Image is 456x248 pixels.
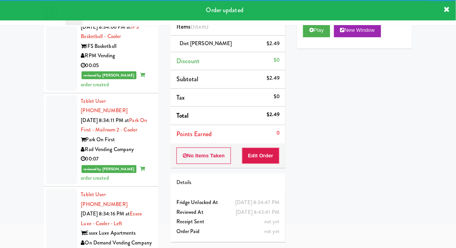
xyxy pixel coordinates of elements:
span: (1 ) [191,22,208,31]
span: [DATE] 8:34:16 PM at [81,210,130,217]
span: [DATE] 8:34:06 PM at [81,23,131,31]
div: Essex Luxe Apartments [81,228,153,238]
div: Fridge Unlocked At [176,198,280,208]
div: [DATE] 8:43:41 PM [236,208,280,217]
div: Receipt Sent [176,217,280,227]
span: Points Earned [176,129,212,139]
div: $2.49 [267,110,280,120]
div: 00:07 [81,154,153,164]
div: Park On First [81,135,153,145]
div: $0 [274,55,280,65]
li: Tablet User· [PHONE_NUMBER][DATE] 8:34:11 PM atPark on First - Mailroom 2 - CoolerPark On FirstRa... [44,93,159,187]
a: Essex Luxe - Cooler - Left [81,210,142,227]
span: not yet [264,218,280,225]
span: Tax [176,93,185,102]
div: 00:05 [81,61,153,71]
div: RPM Vending [81,51,153,61]
a: Tablet User· [PHONE_NUMBER] [81,191,127,208]
div: On Demand Vending Company [81,238,153,248]
div: Rad Vending Company [81,145,153,155]
span: Discount [176,57,200,66]
a: Tablet User· [PHONE_NUMBER] [81,97,127,115]
ng-pluralize: item [195,22,206,31]
span: Total [176,111,189,120]
div: 0 [276,128,280,138]
span: Subtotal [176,75,199,84]
span: reviewed by [PERSON_NAME] [82,71,137,79]
span: [DATE] 8:34:11 PM at [81,117,129,124]
button: Play [303,23,330,37]
div: $0 [274,92,280,102]
div: $2.49 [267,39,280,49]
button: New Window [334,23,381,37]
button: Edit Order [242,148,280,164]
div: IFS Basketball [81,42,153,51]
button: No Items Taken [176,148,231,164]
span: Order updated [206,5,243,15]
span: Diet [PERSON_NAME] [180,40,232,47]
div: Reviewed At [176,208,280,217]
div: Order Paid [176,227,280,237]
div: $2.49 [267,73,280,83]
span: not yet [264,228,280,235]
div: [DATE] 8:34:47 PM [235,198,280,208]
span: Items [176,22,208,31]
div: Details [176,178,280,188]
span: · [PHONE_NUMBER] [81,191,127,208]
span: reviewed by [PERSON_NAME] [82,165,137,173]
